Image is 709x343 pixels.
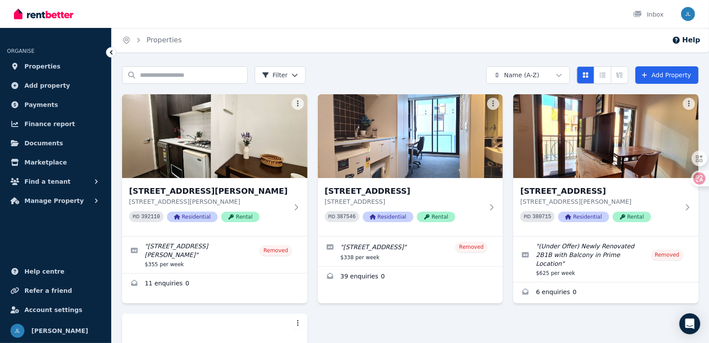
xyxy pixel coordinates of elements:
[133,214,140,219] small: PID
[14,7,73,21] img: RentBetter
[7,173,104,190] button: Find a tenant
[328,214,335,219] small: PID
[24,285,72,296] span: Refer a friend
[594,66,611,84] button: Compact list view
[486,66,570,84] button: Name (A-Z)
[318,237,503,266] a: Edit listing: 501/6 High St North Melbourne
[7,301,104,319] a: Account settings
[262,71,288,79] span: Filter
[7,115,104,133] a: Finance report
[122,274,307,295] a: Enquiries for 115/490 Elgar Rd, Box Hill
[255,66,306,84] button: Filter
[7,263,104,280] a: Help centre
[573,214,596,220] neonlingo-mark-content: Resident
[129,197,288,206] p: [STREET_ADDRESS][PERSON_NAME]
[318,267,503,288] a: Enquiries for 501/6 High St, North Melbourne
[7,77,104,94] a: Add property
[325,197,484,206] p: [STREET_ADDRESS]
[577,66,594,84] button: Card view
[520,197,679,206] p: [STREET_ADDRESS][PERSON_NAME]
[24,61,61,72] span: Properties
[7,192,104,209] button: Manage Property
[318,94,503,236] a: 501/6 High St, North Melbourne[STREET_ADDRESS][STREET_ADDRESS]PID 387546ResidentialRental
[513,282,699,303] a: Enquiries for 506/547 Flinders Ln, Melbourne
[24,176,71,187] span: Find a tenant
[635,66,699,84] a: Add Property
[24,305,82,315] span: Account settings
[487,98,499,110] button: More options
[112,28,192,52] nav: Breadcrumb
[672,35,700,45] button: Help
[167,212,218,222] span: ial
[613,212,651,222] span: Rental
[513,94,699,236] a: 506/547 Flinders Ln, Melbourne[STREET_ADDRESS][STREET_ADDRESS][PERSON_NAME]PID 380715ResidentialR...
[679,313,700,334] div: Open Intercom Messenger
[532,214,551,220] code: 380715
[520,185,679,197] h3: [STREET_ADDRESS]
[221,212,259,222] span: Rental
[292,317,304,329] button: More options
[10,324,24,338] img: Jingqing Liu
[24,196,84,206] span: Manage Property
[129,185,288,197] h3: [STREET_ADDRESS][PERSON_NAME]
[122,94,307,178] img: 115/490 Elgar Rd, Box Hill
[337,214,356,220] code: 387546
[147,36,182,44] a: Properties
[31,326,88,336] span: [PERSON_NAME]
[524,214,531,219] small: PID
[7,48,34,54] span: ORGANISE
[122,94,307,236] a: 115/490 Elgar Rd, Box Hill[STREET_ADDRESS][PERSON_NAME][STREET_ADDRESS][PERSON_NAME]PID 392110Res...
[363,212,413,222] span: ial
[558,212,609,222] span: ial
[417,212,455,222] span: Rental
[24,99,58,110] span: Payments
[141,214,160,220] code: 392110
[7,282,104,299] a: Refer a friend
[683,98,695,110] button: More options
[633,10,664,19] div: Inbox
[182,214,205,220] neonlingo-mark-content: Resident
[24,80,70,91] span: Add property
[611,66,628,84] button: Expanded list view
[24,119,75,129] span: Finance report
[513,237,699,282] a: Edit listing: (Under Offer) Newly Renovated 2B1B with Balcony in Prime Location
[24,138,63,148] span: Documents
[577,66,628,84] div: View options
[325,185,484,197] h3: [STREET_ADDRESS]
[504,71,539,79] span: Name (A-Z)
[7,58,104,75] a: Properties
[378,214,400,220] neonlingo-mark-content: Resident
[513,94,699,178] img: 506/547 Flinders Ln, Melbourne
[7,96,104,113] a: Payments
[292,98,304,110] button: More options
[122,237,307,273] a: Edit listing: 115/490 Elgar Road Box Hill
[24,157,67,168] span: Marketplace
[681,7,695,21] img: Jingqing Liu
[7,154,104,171] a: Marketplace
[24,266,65,277] span: Help centre
[7,134,104,152] a: Documents
[318,94,503,178] img: 501/6 High St, North Melbourne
